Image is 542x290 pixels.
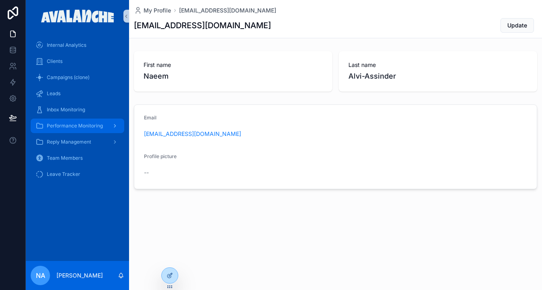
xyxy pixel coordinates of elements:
a: Reply Management [31,135,124,149]
span: NA [36,271,45,280]
span: Internal Analytics [47,42,86,48]
a: Performance Monitoring [31,119,124,133]
span: Inbox Monitoring [47,106,85,113]
span: Profile picture [144,153,177,159]
span: Naeem [144,71,323,82]
a: Leads [31,86,124,101]
span: Email [144,115,156,121]
span: My Profile [144,6,171,15]
span: First name [144,61,323,69]
h1: [EMAIL_ADDRESS][DOMAIN_NAME] [134,20,271,31]
a: Team Members [31,151,124,165]
button: Update [500,18,534,33]
div: scrollable content [26,32,129,192]
span: -- [144,169,149,177]
span: Last name [348,61,527,69]
span: Team Members [47,155,83,161]
a: [EMAIL_ADDRESS][DOMAIN_NAME] [179,6,276,15]
span: Alvi-Assinder [348,71,527,82]
a: Leave Tracker [31,167,124,182]
p: [PERSON_NAME] [56,271,103,280]
a: Clients [31,54,124,69]
span: Update [507,21,527,29]
img: App logo [41,10,114,23]
span: Leave Tracker [47,171,80,177]
span: Reply Management [47,139,91,145]
span: Performance Monitoring [47,123,103,129]
span: Campaigns (clone) [47,74,90,81]
a: Inbox Monitoring [31,102,124,117]
span: Leads [47,90,60,97]
a: My Profile [134,6,171,15]
a: [EMAIL_ADDRESS][DOMAIN_NAME] [144,130,241,138]
a: Campaigns (clone) [31,70,124,85]
span: Clients [47,58,63,65]
a: Internal Analytics [31,38,124,52]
